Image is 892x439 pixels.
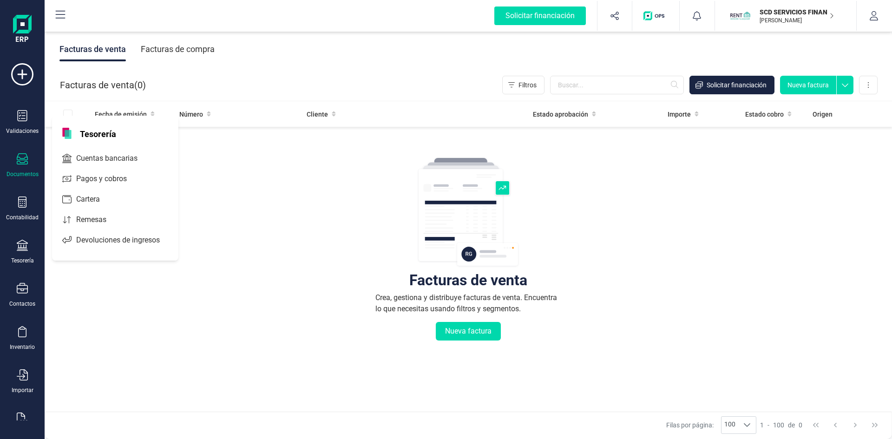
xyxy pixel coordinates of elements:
div: Facturas de venta [59,37,126,61]
input: Buscar... [550,76,684,94]
button: Previous Page [826,416,844,434]
div: Facturas de venta [409,275,527,285]
span: Estado cobro [745,110,784,119]
div: Inventario [10,343,35,351]
div: - [760,420,802,430]
span: Estado aprobación [533,110,588,119]
div: Importar [12,387,33,394]
span: Fecha de emisión [95,110,147,119]
div: Crea, gestiona y distribuye facturas de venta. Encuentra lo que necesitas usando filtros y segmen... [375,292,561,315]
button: Logo de OPS [638,1,674,31]
div: Documentos [7,170,39,178]
div: Contabilidad [6,214,39,221]
span: Cliente [307,110,328,119]
span: 100 [721,417,738,433]
span: Tesorería [74,128,122,139]
span: Filtros [518,80,537,90]
button: Next Page [846,416,864,434]
button: Solicitar financiación [483,1,597,31]
span: Pagos y cobros [72,173,144,184]
div: Contactos [9,300,35,308]
p: SCD SERVICIOS FINANCIEROS SL [760,7,834,17]
img: SC [730,6,750,26]
span: 0 [799,420,802,430]
img: Logo de OPS [643,11,668,20]
div: Filas por página: [666,416,756,434]
button: Nueva factura [436,322,501,341]
button: Solicitar financiación [689,76,774,94]
span: de [788,420,795,430]
span: Devoluciones de ingresos [72,235,177,246]
div: Facturas de compra [141,37,215,61]
div: Facturas de venta ( ) [60,76,146,94]
p: [PERSON_NAME] [760,17,834,24]
span: 100 [773,420,784,430]
span: Solicitar financiación [707,80,767,90]
div: Tesorería [11,257,34,264]
button: SCSCD SERVICIOS FINANCIEROS SL[PERSON_NAME] [726,1,845,31]
button: Last Page [866,416,884,434]
div: Validaciones [6,127,39,135]
button: Nueva factura [780,76,836,94]
button: First Page [807,416,825,434]
span: Número [179,110,203,119]
span: Origen [813,110,833,119]
img: img-empty-table.svg [417,157,519,268]
span: Cartera [72,194,117,205]
button: Filtros [502,76,544,94]
span: 0 [138,79,143,92]
span: 1 [760,420,764,430]
span: Cuentas bancarias [72,153,154,164]
span: Importe [668,110,691,119]
span: Remesas [72,214,123,225]
img: Logo Finanedi [13,15,32,45]
div: Solicitar financiación [494,7,586,25]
